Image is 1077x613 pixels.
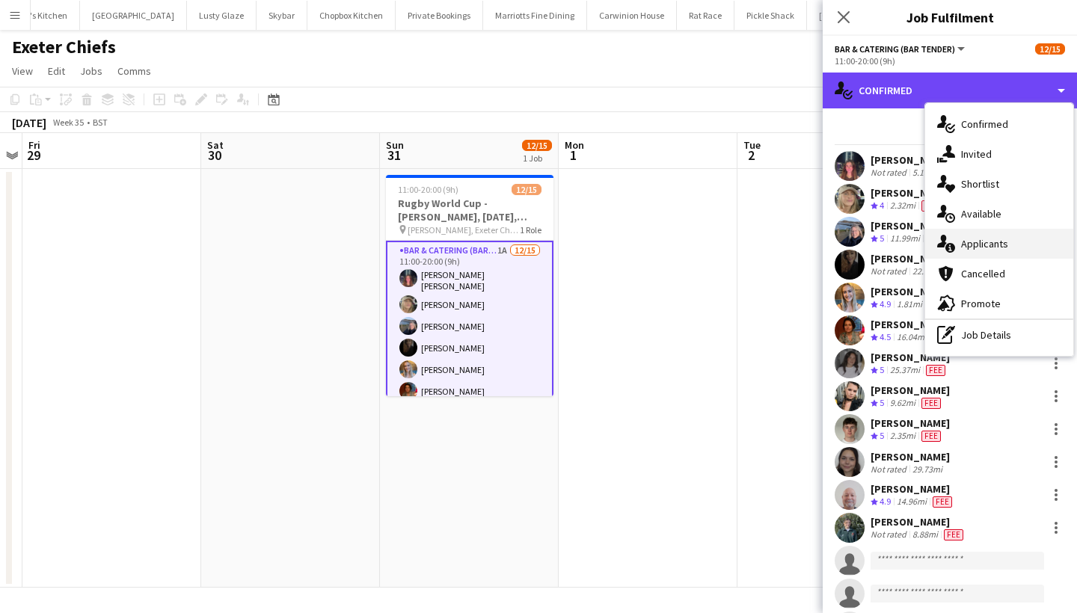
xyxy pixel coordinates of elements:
[835,55,1065,67] div: 11:00-20:00 (9h)
[944,529,963,540] span: Fee
[562,147,584,164] span: 1
[12,115,46,130] div: [DATE]
[925,229,1073,259] div: Applicants
[925,289,1073,318] div: Promote
[871,529,909,540] div: Not rated
[257,1,307,30] button: Skybar
[871,219,950,232] div: [PERSON_NAME]
[871,482,955,496] div: [PERSON_NAME]
[74,61,108,81] a: Jobs
[925,320,1073,350] div: Job Details
[918,397,944,410] div: Crew has different fees then in role
[835,43,955,55] span: Bar & Catering (Bar Tender)
[871,153,1031,167] div: [PERSON_NAME] [PERSON_NAME]
[26,147,40,164] span: 29
[887,364,923,377] div: 25.37mi
[871,167,909,179] div: Not rated
[386,241,553,603] app-card-role: Bar & Catering (Bar Tender)1A12/1511:00-20:00 (9h)[PERSON_NAME] [PERSON_NAME][PERSON_NAME][PERSON...
[871,450,950,463] div: [PERSON_NAME]
[398,184,458,195] span: 11:00-20:00 (9h)
[386,138,404,152] span: Sun
[887,200,918,212] div: 2.32mi
[871,285,951,298] div: [PERSON_NAME]
[823,73,1077,108] div: Confirmed
[48,64,65,78] span: Edit
[909,167,941,179] div: 5.18mi
[909,463,945,475] div: 29.73mi
[207,138,224,152] span: Sat
[930,496,955,508] div: Crew has different fees then in role
[918,200,944,212] div: Crew has different fees then in role
[925,109,1073,139] div: Confirmed
[12,64,33,78] span: View
[941,529,966,540] div: Crew has different fees then in role
[386,197,553,224] h3: Rugby World Cup - [PERSON_NAME], [DATE], Match Day Bar
[887,430,918,443] div: 2.35mi
[522,140,552,151] span: 12/15
[894,496,930,508] div: 14.96mi
[396,1,483,30] button: Private Bookings
[587,1,677,30] button: Carwinion House
[871,265,909,277] div: Not rated
[918,430,944,443] div: Crew has different fees then in role
[880,200,884,211] span: 4
[80,64,102,78] span: Jobs
[909,265,945,277] div: 22.94mi
[93,117,108,128] div: BST
[408,224,520,235] span: [PERSON_NAME], Exeter Chiefs
[871,318,955,331] div: [PERSON_NAME]
[111,61,157,81] a: Comms
[205,147,224,164] span: 30
[12,36,116,58] h1: Exeter Chiefs
[923,364,948,377] div: Crew has different fees then in role
[743,138,761,152] span: Tue
[734,1,807,30] button: Pickle Shack
[880,331,891,342] span: 4.5
[807,1,914,30] button: [GEOGRAPHIC_DATA]
[49,117,87,128] span: Week 35
[925,139,1073,169] div: Invited
[909,529,941,540] div: 8.88mi
[871,515,966,529] div: [PERSON_NAME]
[28,138,40,152] span: Fri
[6,61,39,81] a: View
[823,7,1077,27] h3: Job Fulfilment
[835,43,967,55] button: Bar & Catering (Bar Tender)
[677,1,734,30] button: Rat Race
[880,430,884,441] span: 5
[887,397,918,410] div: 9.62mi
[871,463,909,475] div: Not rated
[894,298,925,311] div: 1.81mi
[925,259,1073,289] div: Cancelled
[894,331,930,344] div: 16.04mi
[512,184,541,195] span: 12/15
[386,175,553,396] app-job-card: 11:00-20:00 (9h)12/15Rugby World Cup - [PERSON_NAME], [DATE], Match Day Bar [PERSON_NAME], Exeter...
[880,397,884,408] span: 5
[483,1,587,30] button: Marriotts Fine Dining
[1035,43,1065,55] span: 12/15
[880,496,891,507] span: 4.9
[880,232,884,244] span: 5
[80,1,187,30] button: [GEOGRAPHIC_DATA]
[187,1,257,30] button: Lusty Glaze
[871,351,950,364] div: [PERSON_NAME]
[871,252,971,265] div: [PERSON_NAME]
[887,232,923,245] div: 11.99mi
[520,224,541,235] span: 1 Role
[926,365,945,376] span: Fee
[880,298,891,309] span: 4.9
[921,431,941,442] span: Fee
[923,232,948,245] div: Crew has different fees then in role
[921,398,941,409] span: Fee
[117,64,151,78] span: Comms
[565,138,584,152] span: Mon
[871,186,950,200] div: [PERSON_NAME]
[741,147,761,164] span: 2
[307,1,396,30] button: Chopbox Kitchen
[933,496,952,508] span: Fee
[384,147,404,164] span: 31
[921,200,941,212] span: Fee
[925,199,1073,229] div: Available
[871,383,950,397] div: [PERSON_NAME]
